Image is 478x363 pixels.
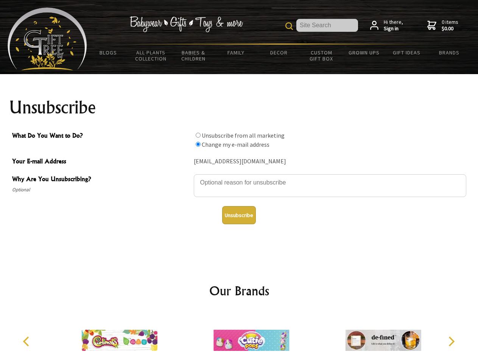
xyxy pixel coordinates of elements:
button: Unsubscribe [222,206,256,224]
a: Gift Ideas [385,45,428,60]
a: Hi there,Sign in [370,19,403,32]
img: Babywear - Gifts - Toys & more [129,16,243,32]
span: 0 items [442,19,458,32]
span: Why Are You Unsubscribing? [12,174,190,185]
a: Babies & Children [172,45,215,67]
label: Unsubscribe from all marketing [202,132,285,139]
textarea: Why Are You Unsubscribing? [194,174,466,197]
label: Change my e-mail address [202,141,269,148]
strong: Sign in [384,25,403,32]
a: Family [215,45,258,60]
span: Your E-mail Address [12,157,190,168]
button: Next [443,333,459,350]
input: What Do You Want to Do? [196,142,201,147]
span: What Do You Want to Do? [12,131,190,142]
a: Grown Ups [343,45,385,60]
h1: Unsubscribe [9,98,469,116]
a: Brands [428,45,471,60]
strong: $0.00 [442,25,458,32]
a: 0 items$0.00 [427,19,458,32]
a: All Plants Collection [130,45,173,67]
span: Hi there, [384,19,403,32]
a: BLOGS [87,45,130,60]
div: [EMAIL_ADDRESS][DOMAIN_NAME] [194,156,466,168]
img: product search [285,22,293,30]
input: What Do You Want to Do? [196,133,201,138]
img: Babyware - Gifts - Toys and more... [8,8,87,70]
a: Decor [257,45,300,60]
a: Custom Gift Box [300,45,343,67]
input: Site Search [296,19,358,32]
h2: Our Brands [15,282,463,300]
button: Previous [19,333,36,350]
span: Optional [12,185,190,194]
